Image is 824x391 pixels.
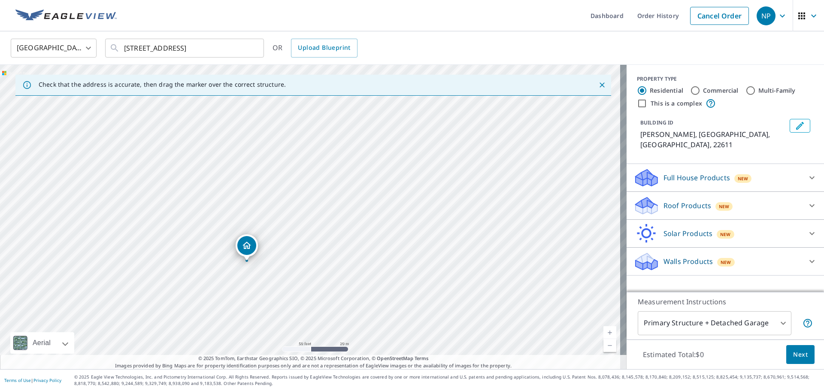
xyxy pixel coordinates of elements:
div: Full House ProductsNew [633,167,817,188]
p: | [4,378,61,383]
p: [PERSON_NAME], [GEOGRAPHIC_DATA], [GEOGRAPHIC_DATA], 22611 [640,129,786,150]
span: Your report will include the primary structure and a detached garage if one exists. [803,318,813,328]
span: New [720,231,731,238]
p: Measurement Instructions [638,297,813,307]
a: Privacy Policy [33,377,61,383]
a: Cancel Order [690,7,749,25]
div: Solar ProductsNew [633,223,817,244]
a: Current Level 19, Zoom Out [603,339,616,352]
input: Search by address or latitude-longitude [124,36,246,60]
label: This is a complex [651,99,702,108]
span: New [721,259,731,266]
div: Roof ProductsNew [633,195,817,216]
a: Current Level 19, Zoom In [603,326,616,339]
a: Terms of Use [4,377,31,383]
p: © 2025 Eagle View Technologies, Inc. and Pictometry International Corp. All Rights Reserved. Repo... [74,374,820,387]
span: New [738,175,748,182]
span: Next [793,349,808,360]
img: EV Logo [15,9,117,22]
div: Walls ProductsNew [633,251,817,272]
div: [GEOGRAPHIC_DATA] [11,36,97,60]
a: Upload Blueprint [291,39,357,58]
button: Close [597,79,608,91]
p: Estimated Total: $0 [636,345,711,364]
div: PROPERTY TYPE [637,75,814,83]
div: Primary Structure + Detached Garage [638,311,791,335]
label: Residential [650,86,683,95]
p: Check that the address is accurate, then drag the marker over the correct structure. [39,81,286,88]
span: New [719,203,730,210]
p: Solar Products [663,228,712,239]
div: Aerial [30,332,53,354]
div: Aerial [10,332,74,354]
span: Upload Blueprint [298,42,350,53]
button: Next [786,345,815,364]
div: Dropped pin, building 1, Residential property, Kinsky Ln Berryville, VA 22611 [236,234,258,261]
span: © 2025 TomTom, Earthstar Geographics SIO, © 2025 Microsoft Corporation, © [198,355,429,362]
label: Commercial [703,86,739,95]
a: OpenStreetMap [377,355,413,361]
a: Terms [415,355,429,361]
p: Roof Products [663,200,711,211]
label: Multi-Family [758,86,796,95]
p: Walls Products [663,256,713,267]
div: OR [273,39,357,58]
p: BUILDING ID [640,119,673,126]
p: Full House Products [663,173,730,183]
button: Edit building 1 [790,119,810,133]
div: NP [757,6,776,25]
